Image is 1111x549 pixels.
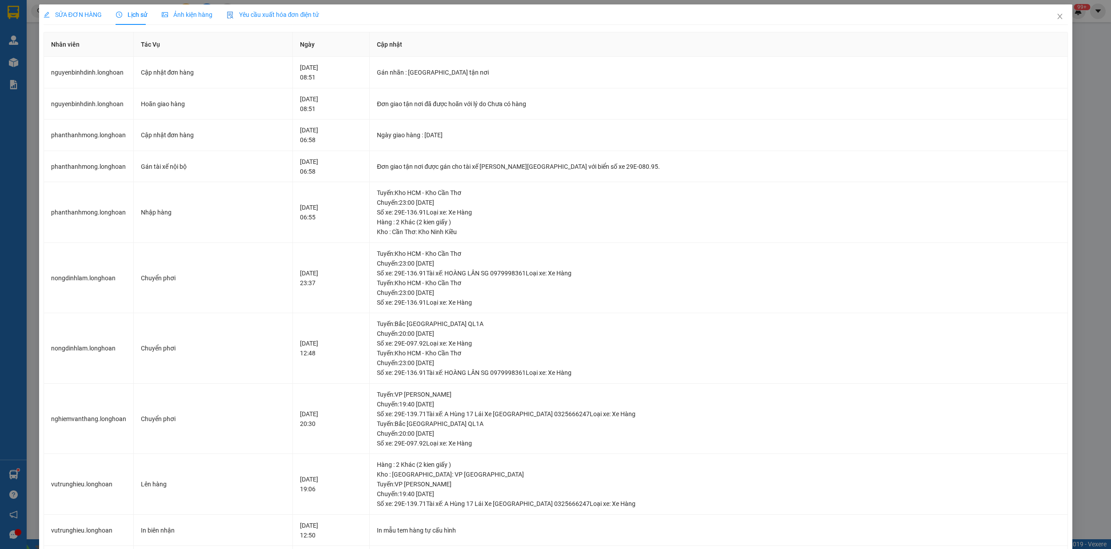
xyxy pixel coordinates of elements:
[300,63,362,82] div: [DATE] 08:51
[141,479,285,489] div: Lên hàng
[141,343,285,353] div: Chuyển phơi
[377,68,1060,77] div: Gán nhãn : [GEOGRAPHIC_DATA] tận nơi
[141,414,285,424] div: Chuyển phơi
[1056,13,1063,20] span: close
[4,54,135,66] span: Mã đơn: VPTX1509250002
[377,419,1060,448] div: Tuyến : Bắc [GEOGRAPHIC_DATA] QL1A Chuyến: 20:00 [DATE] Số xe: 29E-097.92 Loại xe: Xe Hàng
[59,4,176,16] strong: PHIẾU DÁN LÊN HÀNG
[162,11,212,18] span: Ảnh kiện hàng
[377,348,1060,378] div: Tuyến : Kho HCM - Kho Cần Thơ Chuyến: 23:00 [DATE] Số xe: 29E-136.91 Tài xế: HOÀNG LÂN SG 0979998...
[44,384,134,454] td: nghiemvanthang.longhoan
[44,119,134,151] td: phanthanhmong.longhoan
[300,338,362,358] div: [DATE] 12:48
[377,227,1060,237] div: Kho : Cần Thơ: Kho Ninh Kiều
[300,157,362,176] div: [DATE] 06:58
[134,32,293,57] th: Tác Vụ
[141,207,285,217] div: Nhập hàng
[377,319,1060,348] div: Tuyến : Bắc [GEOGRAPHIC_DATA] QL1A Chuyến: 20:00 [DATE] Số xe: 29E-097.92 Loại xe: Xe Hàng
[141,525,285,535] div: In biên nhận
[141,273,285,283] div: Chuyển phơi
[300,203,362,222] div: [DATE] 06:55
[141,130,285,140] div: Cập nhật đơn hàng
[141,162,285,171] div: Gán tài xế nội bộ
[44,182,134,243] td: phanthanhmong.longhoan
[1047,4,1072,29] button: Close
[377,525,1060,535] div: In mẫu tem hàng tự cấu hình
[44,57,134,88] td: nguyenbinhdinh.longhoan
[377,469,1060,479] div: Kho : [GEOGRAPHIC_DATA]: VP [GEOGRAPHIC_DATA]
[300,94,362,114] div: [DATE] 08:51
[44,151,134,183] td: phanthanhmong.longhoan
[116,12,122,18] span: clock-circle
[56,18,179,27] span: Ngày in phiếu: 09:39 ngày
[116,11,148,18] span: Lịch sử
[377,460,1060,469] div: Hàng : 2 Khác (2 kien giấy )
[377,249,1060,278] div: Tuyến : Kho HCM - Kho Cần Thơ Chuyến: 23:00 [DATE] Số xe: 29E-136.91 Tài xế: HOÀNG LÂN SG 0979998...
[44,454,134,515] td: vutrunghieu.longhoan
[377,130,1060,140] div: Ngày giao hàng : [DATE]
[44,12,50,18] span: edit
[377,217,1060,227] div: Hàng : 2 Khác (2 kien giấy )
[377,99,1060,109] div: Đơn giao tận nơi đã được hoãn với lý do Chưa có hàng
[24,30,47,38] strong: CSKH:
[300,409,362,429] div: [DATE] 20:30
[44,11,102,18] span: SỬA ĐƠN HÀNG
[44,32,134,57] th: Nhân viên
[377,162,1060,171] div: Đơn giao tận nơi được gán cho tài xế [PERSON_NAME][GEOGRAPHIC_DATA] với biển số xe 29E-080.95.
[141,99,285,109] div: Hoãn giao hàng
[44,515,134,546] td: vutrunghieu.longhoan
[293,32,370,57] th: Ngày
[227,12,234,19] img: icon
[44,243,134,314] td: nongdinhlam.longhoan
[377,390,1060,419] div: Tuyến : VP [PERSON_NAME] Chuyến: 19:40 [DATE] Số xe: 29E-139.71 Tài xế: A Hùng 17 Lái Xe [GEOGRAP...
[300,268,362,288] div: [DATE] 23:37
[300,125,362,145] div: [DATE] 06:58
[162,12,168,18] span: picture
[370,32,1067,57] th: Cập nhật
[377,278,1060,307] div: Tuyến : Kho HCM - Kho Cần Thơ Chuyến: 23:00 [DATE] Số xe: 29E-136.91 Loại xe: Xe Hàng
[44,313,134,384] td: nongdinhlam.longhoan
[300,474,362,494] div: [DATE] 19:06
[141,68,285,77] div: Cập nhật đơn hàng
[44,88,134,120] td: nguyenbinhdinh.longhoan
[300,521,362,540] div: [DATE] 12:50
[377,188,1060,217] div: Tuyến : Kho HCM - Kho Cần Thơ Chuyến: 23:00 [DATE] Số xe: 29E-136.91 Loại xe: Xe Hàng
[77,30,163,46] span: CÔNG TY TNHH CHUYỂN PHÁT NHANH BẢO AN
[227,11,320,18] span: Yêu cầu xuất hóa đơn điện tử
[4,30,68,46] span: [PHONE_NUMBER]
[377,479,1060,509] div: Tuyến : VP [PERSON_NAME] Chuyến: 19:40 [DATE] Số xe: 29E-139.71 Tài xế: A Hùng 17 Lái Xe [GEOGRAP...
